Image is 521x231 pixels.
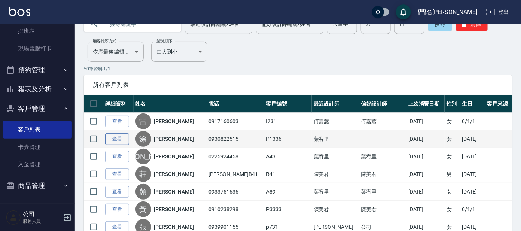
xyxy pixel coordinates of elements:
button: 名[PERSON_NAME] [415,4,480,20]
a: [PERSON_NAME] [154,188,194,195]
td: 女 [445,201,460,218]
th: 詳細資料 [103,95,134,113]
a: [PERSON_NAME] [154,118,194,125]
a: 查看 [105,186,129,198]
td: [DATE] [406,130,445,148]
img: Logo [9,7,30,16]
h5: 公司 [23,210,61,218]
th: 生日 [460,95,485,113]
div: 莊 [135,166,151,182]
th: 最近設計師 [312,95,359,113]
th: 客戶編號 [264,95,312,113]
div: 黃 [135,201,151,217]
th: 電話 [207,95,265,113]
button: 客戶管理 [3,99,72,118]
td: 0930822515 [207,130,265,148]
button: 商品管理 [3,176,72,195]
button: save [396,4,411,19]
a: [PERSON_NAME] [154,153,194,160]
td: A89 [264,183,312,201]
td: 0917160603 [207,113,265,130]
td: [DATE] [406,201,445,218]
td: [DATE] [460,148,485,165]
td: 女 [445,130,460,148]
td: 陳美君 [359,201,406,218]
td: 0/1/1 [460,201,485,218]
a: 查看 [105,133,129,145]
th: 性別 [445,95,460,113]
button: 清除 [456,17,488,31]
p: 服務人員 [23,218,61,225]
th: 上次消費日期 [406,95,445,113]
a: 客戶列表 [3,121,72,138]
a: 查看 [105,151,129,162]
td: 何嘉蕙 [312,113,359,130]
td: P3333 [264,201,312,218]
td: 男 [445,165,460,183]
td: A43 [264,148,312,165]
a: 查看 [105,204,129,215]
td: B41 [264,165,312,183]
td: 女 [445,183,460,201]
a: [PERSON_NAME] [154,135,194,143]
div: [PERSON_NAME] [135,149,151,164]
div: 雷 [135,113,151,129]
td: [DATE] [460,130,485,148]
div: 依序最後編輯時間 [88,42,144,62]
td: 陳美君 [359,165,406,183]
td: 葉宥里 [359,148,406,165]
div: 名[PERSON_NAME] [427,7,477,17]
td: 女 [445,113,460,130]
th: 姓名 [134,95,207,113]
button: 搜尋 [428,17,452,31]
button: 預約管理 [3,60,72,80]
div: 由大到小 [151,42,207,62]
td: [DATE] [406,148,445,165]
td: [DATE] [406,113,445,130]
div: 涂 [135,131,151,147]
td: 0910238298 [207,201,265,218]
td: 葉宥里 [312,183,359,201]
a: [PERSON_NAME] [154,206,194,213]
a: 排班表 [3,22,72,40]
td: I231 [264,113,312,130]
td: 0933751636 [207,183,265,201]
span: 所有客戶列表 [93,81,503,89]
td: P1336 [264,130,312,148]
td: [DATE] [460,165,485,183]
td: 0/1/1 [460,113,485,130]
a: 卡券管理 [3,139,72,156]
a: 入金管理 [3,156,72,173]
button: 報表及分析 [3,79,72,99]
p: 50 筆資料, 1 / 1 [84,66,512,72]
td: [DATE] [406,165,445,183]
td: 葉宥里 [312,148,359,165]
img: Person [6,210,21,225]
a: [PERSON_NAME] [154,223,194,231]
input: 搜尋關鍵字 [105,14,175,34]
td: 葉宥里 [359,183,406,201]
a: 查看 [105,168,129,180]
td: 0225924458 [207,148,265,165]
td: [PERSON_NAME]B41 [207,165,265,183]
label: 顧客排序方式 [93,38,116,44]
a: [PERSON_NAME] [154,170,194,178]
label: 呈現順序 [156,38,172,44]
button: 登出 [483,5,512,19]
a: 現場電腦打卡 [3,40,72,57]
td: 葉宥里 [312,130,359,148]
a: 查看 [105,116,129,127]
td: 女 [445,148,460,165]
td: 何嘉蕙 [359,113,406,130]
td: 陳美君 [312,201,359,218]
td: [DATE] [406,183,445,201]
th: 客戶來源 [485,95,512,113]
div: 顏 [135,184,151,200]
td: [DATE] [460,183,485,201]
th: 偏好設計師 [359,95,406,113]
td: 陳美君 [312,165,359,183]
